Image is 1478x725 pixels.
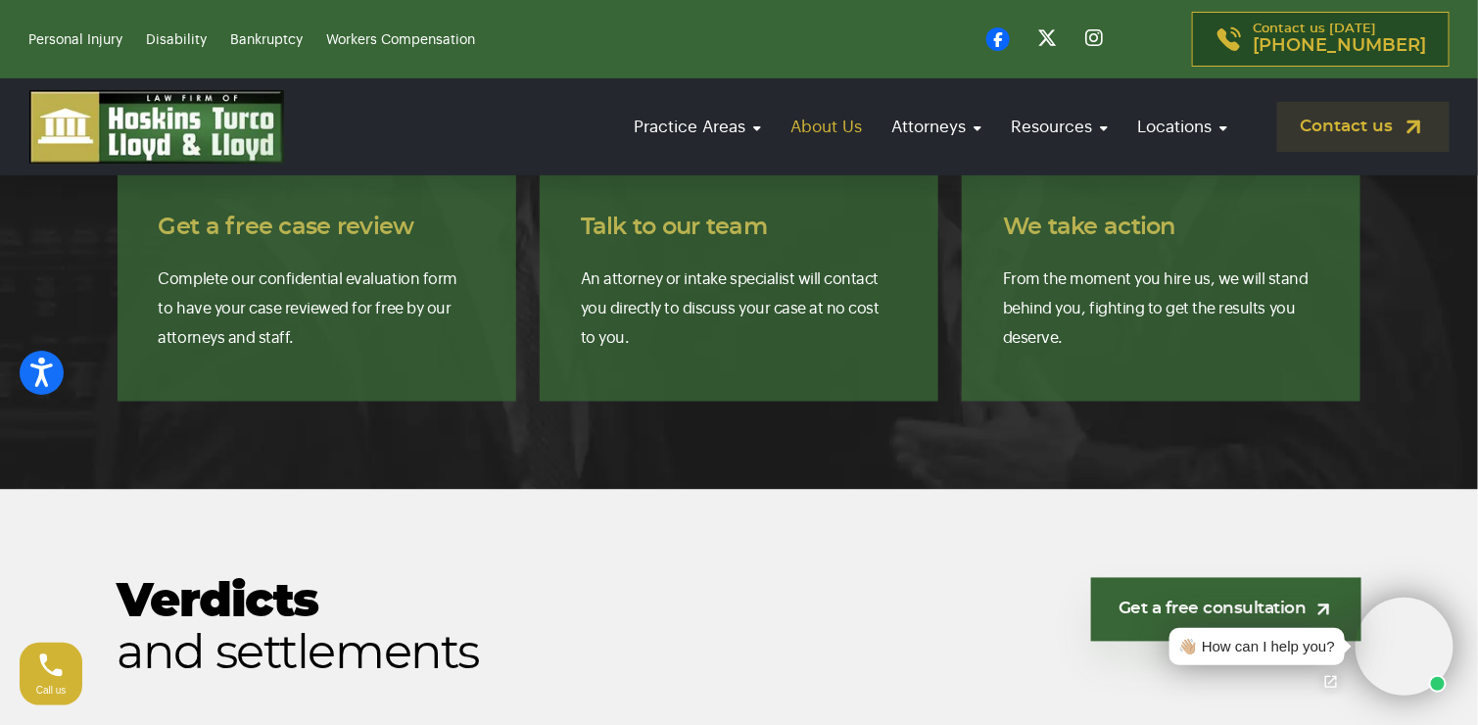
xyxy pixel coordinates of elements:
[1091,578,1360,642] a: Get a free consultation
[782,99,873,155] a: About Us
[882,99,992,155] a: Attorneys
[1254,36,1427,56] span: [PHONE_NUMBER]
[118,630,1045,682] span: and settlements
[1128,99,1238,155] a: Locations
[1254,23,1427,56] p: Contact us [DATE]
[1003,265,1319,353] p: From the moment you hire us, we will stand behind you, fighting to get the results you deserve.
[231,33,304,47] a: Bankruptcy
[1277,102,1450,152] a: Contact us
[118,578,1045,682] h2: Verdicts
[159,265,475,353] p: Complete our confidential evaluation form to have your case reviewed for free by our attorneys an...
[1003,215,1319,240] h4: We take action
[29,90,284,164] img: logo
[147,33,208,47] a: Disability
[625,99,772,155] a: Practice Areas
[327,33,476,47] a: Workers Compensation
[1002,99,1119,155] a: Resources
[36,685,67,696] span: Call us
[581,215,897,240] h4: Talk to our team
[1192,12,1450,67] a: Contact us [DATE][PHONE_NUMBER]
[29,33,123,47] a: Personal Injury
[1179,636,1335,658] div: 👋🏼 How can I help you?
[1311,661,1352,702] a: Open chat
[159,215,475,240] h4: Get a free case review
[581,265,897,353] p: An attorney or intake specialist will contact you directly to discuss your case at no cost to you.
